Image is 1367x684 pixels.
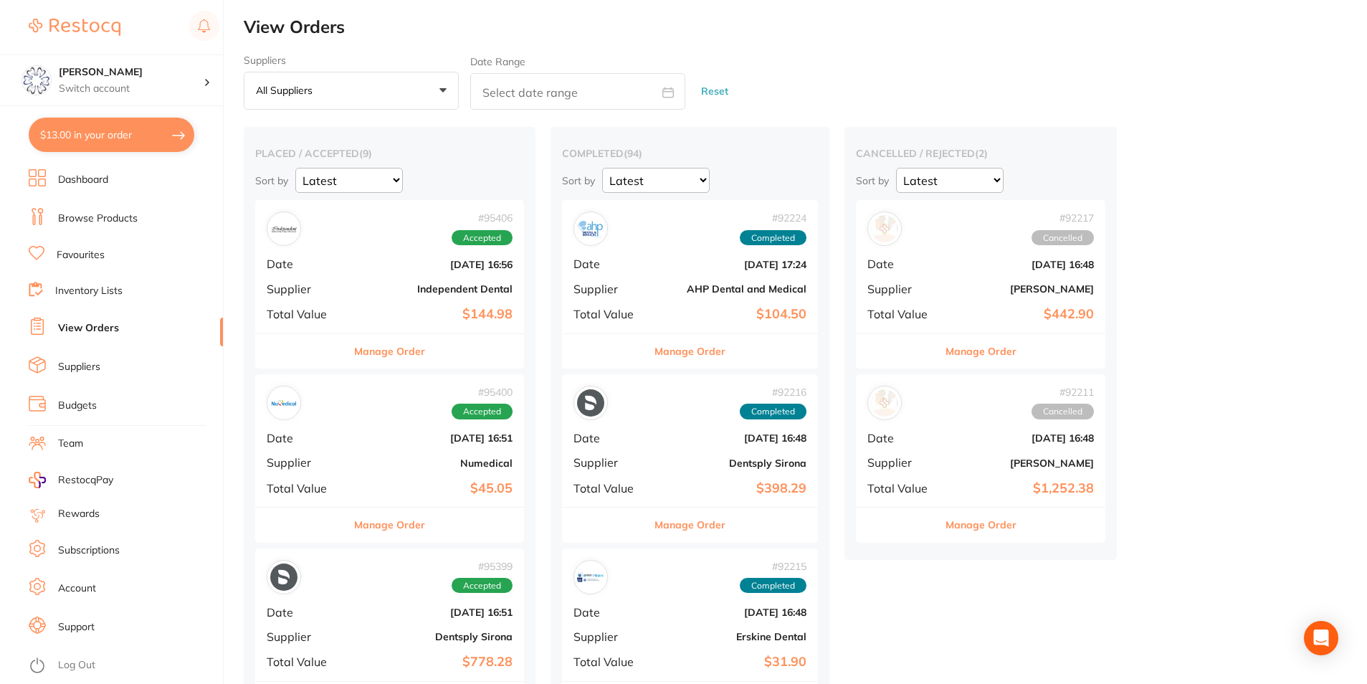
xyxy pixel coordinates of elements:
[29,655,219,678] button: Log Out
[573,606,647,619] span: Date
[452,230,513,246] span: Accepted
[659,481,806,496] b: $398.29
[951,259,1094,270] b: [DATE] 16:48
[1304,621,1338,655] div: Open Intercom Messenger
[29,118,194,152] button: $13.00 in your order
[58,173,108,187] a: Dashboard
[58,507,100,521] a: Rewards
[267,282,345,295] span: Supplier
[1032,404,1094,419] span: Cancelled
[577,389,604,417] img: Dentsply Sirona
[55,284,123,298] a: Inventory Lists
[59,65,204,80] h4: Eumundi Dental
[356,307,513,322] b: $144.98
[267,308,345,320] span: Total Value
[452,404,513,419] span: Accepted
[1032,386,1094,398] span: # 92211
[267,655,345,668] span: Total Value
[1032,230,1094,246] span: Cancelled
[356,655,513,670] b: $778.28
[654,334,725,369] button: Manage Order
[470,73,685,110] input: Select date range
[659,607,806,618] b: [DATE] 16:48
[659,283,806,295] b: AHP Dental and Medical
[740,578,806,594] span: Completed
[573,630,647,643] span: Supplier
[573,282,647,295] span: Supplier
[740,386,806,398] span: # 92216
[573,257,647,270] span: Date
[867,308,939,320] span: Total Value
[659,432,806,444] b: [DATE] 16:48
[1032,212,1094,224] span: # 92217
[740,404,806,419] span: Completed
[452,386,513,398] span: # 95400
[697,72,733,110] button: Reset
[255,174,288,187] p: Sort by
[659,655,806,670] b: $31.90
[867,282,939,295] span: Supplier
[354,508,425,542] button: Manage Order
[29,472,113,488] a: RestocqPay
[255,374,524,543] div: Numedical#95400AcceptedDate[DATE] 16:51SupplierNumedicalTotal Value$45.05Manage Order
[659,457,806,469] b: Dentsply Sirona
[470,56,525,67] label: Date Range
[562,147,818,160] h2: completed ( 94 )
[356,432,513,444] b: [DATE] 16:51
[267,456,345,469] span: Supplier
[356,457,513,469] b: Numedical
[267,482,345,495] span: Total Value
[270,215,297,242] img: Independent Dental
[573,308,647,320] span: Total Value
[871,389,898,417] img: Henry Schein Halas
[58,399,97,413] a: Budgets
[740,230,806,246] span: Completed
[356,607,513,618] b: [DATE] 16:51
[58,321,119,336] a: View Orders
[577,215,604,242] img: AHP Dental and Medical
[58,473,113,488] span: RestocqPay
[654,508,725,542] button: Manage Order
[29,19,120,36] img: Restocq Logo
[452,578,513,594] span: Accepted
[577,564,604,591] img: Erskine Dental
[58,581,96,596] a: Account
[951,432,1094,444] b: [DATE] 16:48
[452,561,513,572] span: # 95399
[58,212,138,226] a: Browse Products
[659,259,806,270] b: [DATE] 17:24
[244,72,459,110] button: All suppliers
[356,283,513,295] b: Independent Dental
[244,54,459,66] label: Suppliers
[267,257,345,270] span: Date
[58,437,83,451] a: Team
[573,655,647,668] span: Total Value
[356,631,513,642] b: Dentsply Sirona
[57,248,105,262] a: Favourites
[867,257,939,270] span: Date
[740,212,806,224] span: # 92224
[255,200,524,369] div: Independent Dental#95406AcceptedDate[DATE] 16:56SupplierIndependent DentalTotal Value$144.98Manag...
[22,66,51,95] img: Eumundi Dental
[29,472,46,488] img: RestocqPay
[659,631,806,642] b: Erskine Dental
[58,658,95,673] a: Log Out
[58,543,120,558] a: Subscriptions
[867,482,939,495] span: Total Value
[255,147,524,160] h2: placed / accepted ( 9 )
[951,307,1094,322] b: $442.90
[356,481,513,496] b: $45.05
[573,482,647,495] span: Total Value
[58,620,95,635] a: Support
[58,360,100,374] a: Suppliers
[871,215,898,242] img: Adam Dental
[856,147,1105,160] h2: cancelled / rejected ( 2 )
[867,456,939,469] span: Supplier
[267,630,345,643] span: Supplier
[573,456,647,469] span: Supplier
[856,174,889,187] p: Sort by
[270,564,297,591] img: Dentsply Sirona
[946,334,1016,369] button: Manage Order
[244,17,1367,37] h2: View Orders
[452,212,513,224] span: # 95406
